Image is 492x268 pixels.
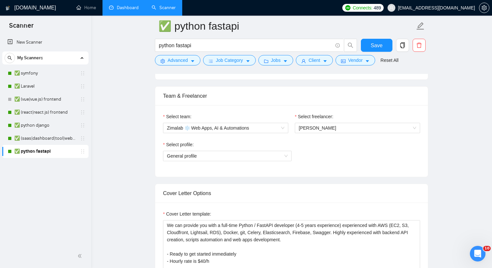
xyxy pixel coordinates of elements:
[470,246,485,261] iframe: Intercom live chat
[109,5,139,10] a: dashboardDashboard
[416,22,425,30] span: edit
[380,57,398,64] a: Reset All
[203,55,255,65] button: barsJob Categorycaret-down
[258,55,294,65] button: folderJobscaret-down
[80,149,85,154] span: holder
[389,6,394,10] span: user
[396,39,409,52] button: copy
[155,55,200,65] button: settingAdvancedcaret-down
[163,184,420,203] div: Cover Letter Options
[271,57,281,64] span: Jobs
[283,59,288,63] span: caret-down
[4,21,39,35] span: Scanner
[365,59,370,63] span: caret-down
[14,67,76,80] a: ✅ symfony
[17,51,43,64] span: My Scanners
[80,123,85,128] span: holder
[483,246,491,251] span: 10
[345,5,350,10] img: upwork-logo.png
[344,39,357,52] button: search
[264,59,268,63] span: folder
[14,80,76,93] a: ✅ Laravel
[6,3,10,13] img: logo
[413,42,425,48] span: delete
[167,151,288,161] span: General profile
[159,41,333,49] input: Search Freelance Jobs...
[168,57,188,64] span: Advanced
[166,141,194,148] span: Select profile:
[167,123,284,133] span: Zimalab ❄️ Web Apps, AI & Automations
[296,55,333,65] button: userClientcaret-down
[479,5,489,10] a: setting
[344,42,357,48] span: search
[353,4,372,11] span: Connects:
[160,59,165,63] span: setting
[299,123,416,133] span: Innokentiy Kanaev
[335,43,340,48] span: info-circle
[14,145,76,158] a: ✅ python fastapi
[80,136,85,141] span: holder
[348,57,362,64] span: Vendor
[2,51,89,158] li: My Scanners
[163,113,191,120] label: Select team:
[216,57,243,64] span: Job Category
[190,59,195,63] span: caret-down
[209,59,213,63] span: bars
[80,97,85,102] span: holder
[308,57,320,64] span: Client
[341,59,346,63] span: idcard
[76,5,96,10] a: homeHome
[80,110,85,115] span: holder
[14,119,76,132] a: ✅ python django
[77,253,84,259] span: double-left
[2,36,89,49] li: New Scanner
[5,53,15,63] button: search
[163,210,211,218] label: Cover Letter template:
[80,84,85,89] span: holder
[301,59,306,63] span: user
[14,106,76,119] a: ✅ (react|react.js) frontend
[246,59,250,63] span: caret-down
[14,93,76,106] a: ✅ (vue|vue.js) frontend
[361,39,392,52] button: Save
[374,4,381,11] span: 489
[5,56,15,60] span: search
[7,36,83,49] a: New Scanner
[335,55,375,65] button: idcardVendorcaret-down
[396,42,409,48] span: copy
[295,113,333,120] label: Select freelancer:
[371,41,382,49] span: Save
[323,59,327,63] span: caret-down
[163,87,420,105] div: Team & Freelancer
[152,5,176,10] a: searchScanner
[14,132,76,145] a: ✅ (saas|dashboard|tool|web app|platform) ai developer
[80,71,85,76] span: holder
[479,3,489,13] button: setting
[158,18,415,34] input: Scanner name...
[413,39,426,52] button: delete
